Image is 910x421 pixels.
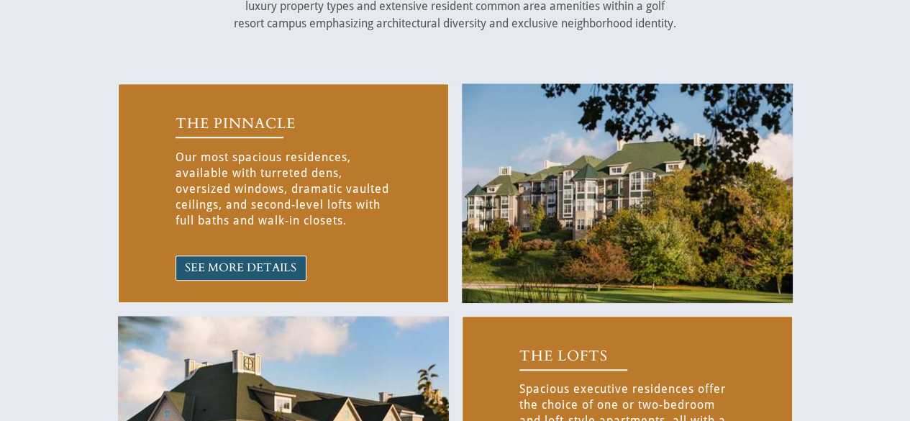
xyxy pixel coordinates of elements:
span: THE LOFTS [519,346,608,366]
a: SEE MORE DETAILS [176,255,306,281]
span: Our most spacious residences, available with turreted dens, oversized windows, dramatic vaulted c... [176,150,389,227]
span: SEE MORE DETAILS [176,261,306,275]
span: THE PINNACLE [176,114,296,133]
